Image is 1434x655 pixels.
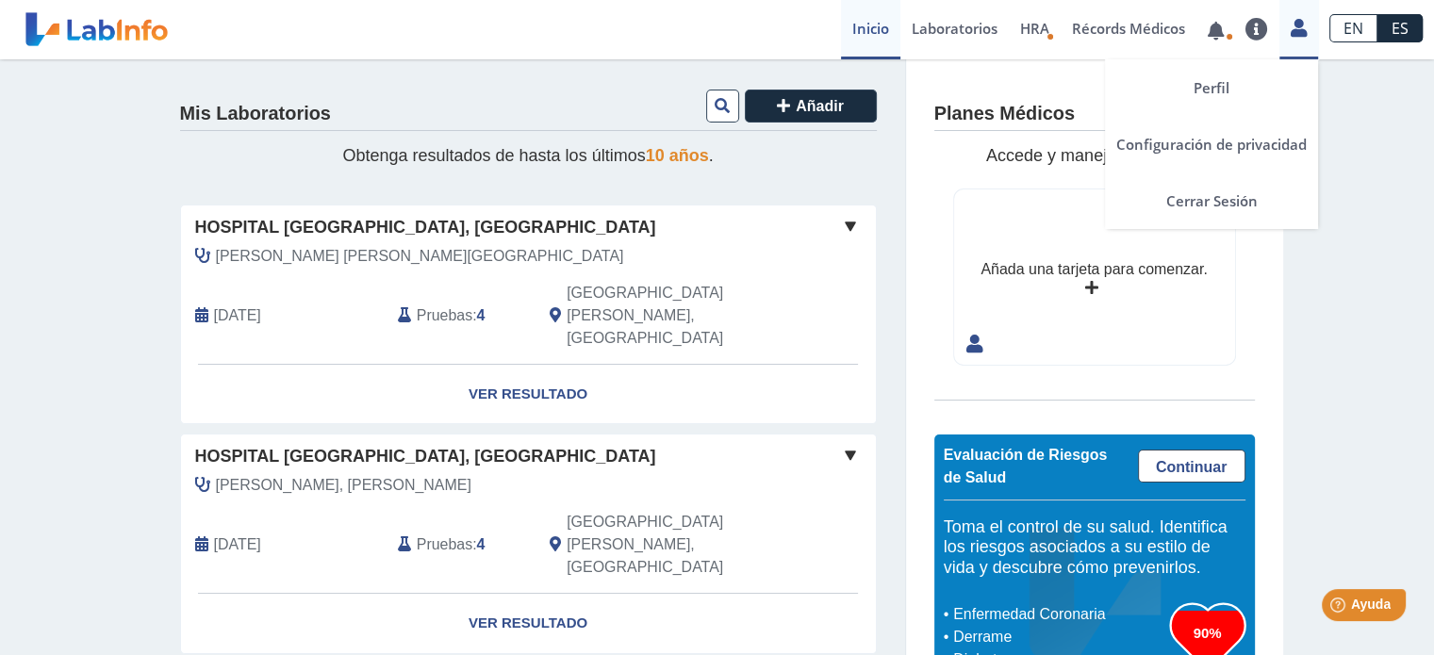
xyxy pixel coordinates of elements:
[1170,621,1245,645] h3: 90%
[1266,581,1413,634] iframe: Help widget launcher
[195,444,656,469] span: Hospital [GEOGRAPHIC_DATA], [GEOGRAPHIC_DATA]
[216,245,624,268] span: Colon Casasnovas, Norman
[948,603,1170,626] li: Enfermedad Coronaria
[214,304,261,327] span: 2025-09-05
[1156,459,1228,475] span: Continuar
[1020,19,1049,38] span: HRA
[796,98,844,114] span: Añadir
[944,447,1108,485] span: Evaluación de Riesgos de Salud
[567,282,775,350] span: San Juan, PR
[986,146,1202,165] span: Accede y maneja sus planes
[216,474,471,497] span: Torres Acevedo, Jose
[1105,59,1318,116] a: Perfil
[181,365,876,424] a: Ver Resultado
[417,304,472,327] span: Pruebas
[745,90,877,123] button: Añadir
[981,258,1207,281] div: Añada una tarjeta para comenzar.
[646,146,709,165] span: 10 años
[342,146,713,165] span: Obtenga resultados de hasta los últimos .
[195,215,656,240] span: Hospital [GEOGRAPHIC_DATA], [GEOGRAPHIC_DATA]
[384,282,536,350] div: :
[384,511,536,579] div: :
[1377,14,1423,42] a: ES
[417,533,472,556] span: Pruebas
[1329,14,1377,42] a: EN
[477,536,486,552] b: 4
[1105,116,1318,172] a: Configuración de privacidad
[567,511,775,579] span: San Juan, PR
[944,517,1245,579] h5: Toma el control de su salud. Identifica los riesgos asociados a su estilo de vida y descubre cómo...
[477,307,486,323] b: 4
[934,103,1075,125] h4: Planes Médicos
[181,594,876,653] a: Ver Resultado
[214,533,261,556] span: 2025-09-04
[948,626,1170,648] li: Derrame
[180,103,331,125] h4: Mis Laboratorios
[1105,172,1318,229] a: Cerrar Sesión
[1138,450,1245,483] a: Continuar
